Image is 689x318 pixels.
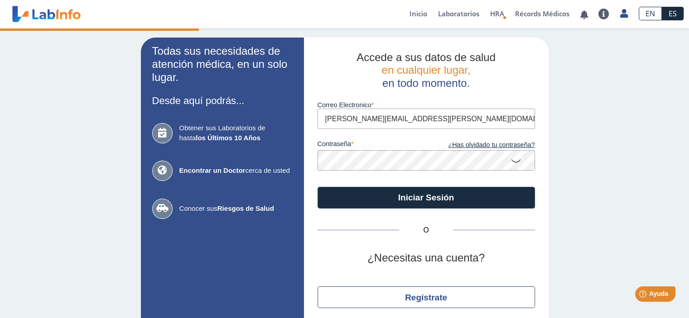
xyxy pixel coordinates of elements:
[152,45,293,84] h2: Todas sus necesidades de atención médica, en un solo lugar.
[318,187,535,209] button: Iniciar Sesión
[318,286,535,308] button: Regístrate
[179,166,246,174] b: Encontrar un Doctor
[357,51,496,63] span: Accede a sus datos de salud
[152,95,293,106] h3: Desde aquí podrás...
[639,7,662,20] a: EN
[662,7,684,20] a: ES
[426,140,535,150] a: ¿Has olvidado tu contraseña?
[318,140,426,150] label: contraseña
[608,283,679,308] iframe: Help widget launcher
[381,64,470,76] span: en cualquier lugar,
[179,204,293,214] span: Conocer sus
[179,123,293,143] span: Obtener sus Laboratorios de hasta
[382,77,470,89] span: en todo momento.
[196,134,260,142] b: los Últimos 10 Años
[179,166,293,176] span: cerca de usted
[490,9,504,18] span: HRA
[399,225,453,236] span: O
[217,204,274,212] b: Riesgos de Salud
[318,252,535,265] h2: ¿Necesitas una cuenta?
[318,101,535,109] label: Correo Electronico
